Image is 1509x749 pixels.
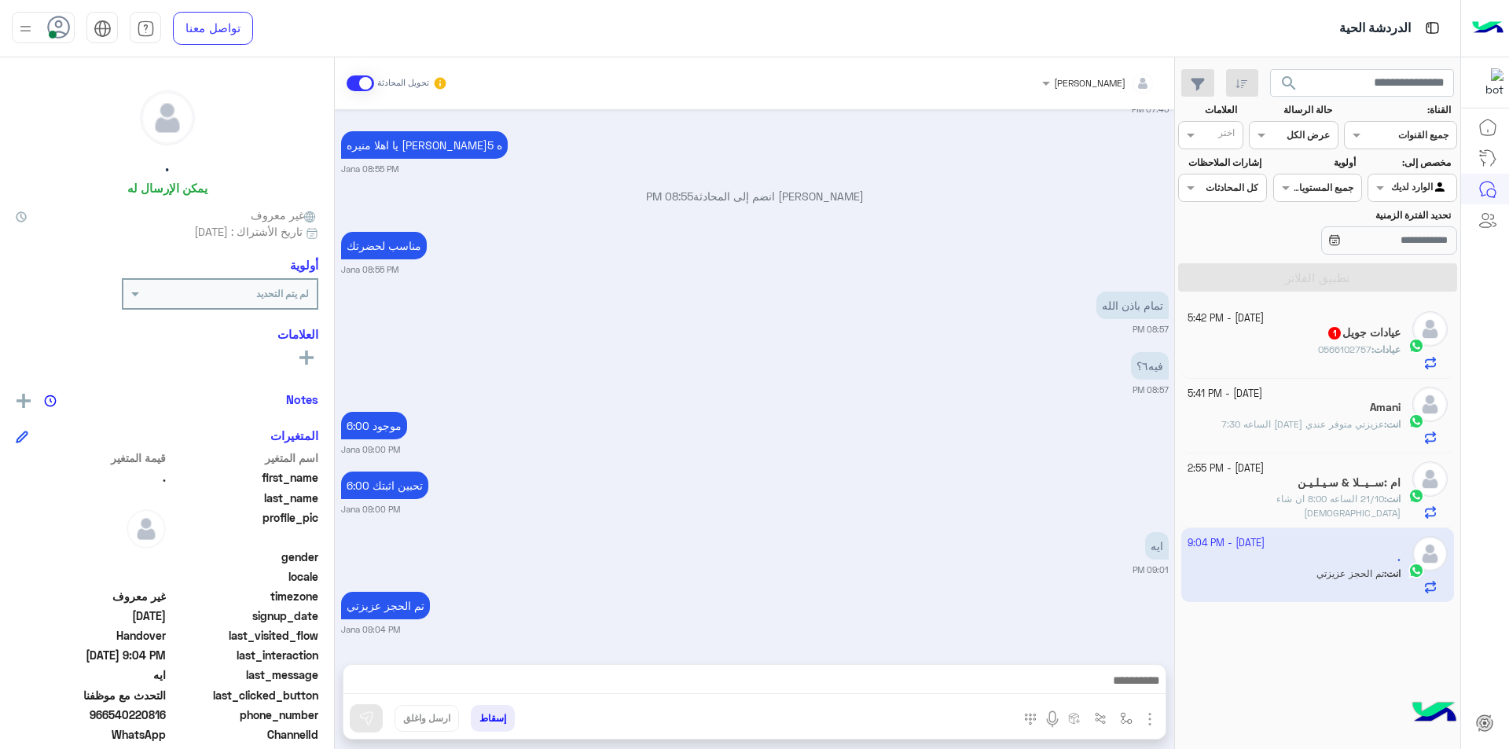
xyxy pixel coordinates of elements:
[1180,156,1261,170] label: إشارات الملاحظات
[251,207,318,223] span: غير معروف
[341,412,407,439] p: 14/10/2025, 9:00 PM
[1043,710,1062,729] img: send voice note
[256,288,309,299] b: لم يتم التحديد
[169,627,319,644] span: last_visited_flow
[358,710,374,726] img: send message
[1132,103,1169,116] small: 07:45 PM
[16,627,166,644] span: Handover
[1384,493,1401,505] b: :
[1096,292,1169,319] p: 14/10/2025, 8:57 PM
[1088,705,1114,731] button: Trigger scenario
[194,223,303,240] span: تاريخ الأشتراك : [DATE]
[290,258,318,272] h6: أولوية
[16,707,166,723] span: 966540220816
[16,568,166,585] span: null
[137,20,155,38] img: tab
[169,588,319,604] span: timezone
[1094,712,1107,725] img: Trigger scenario
[169,469,319,486] span: first_name
[341,163,398,175] small: Jana 08:55 PM
[1371,343,1401,355] b: :
[1024,713,1037,725] img: make a call
[1178,263,1457,292] button: تطبيق الفلاتر
[16,588,166,604] span: غير معروف
[1180,103,1237,117] label: العلامات
[1280,74,1298,93] span: search
[169,726,319,743] span: ChannelId
[270,428,318,442] h6: المتغيرات
[1188,387,1262,402] small: [DATE] - 5:41 PM
[130,12,161,45] a: tab
[94,20,112,38] img: tab
[1133,323,1169,336] small: 08:57 PM
[169,490,319,506] span: last_name
[1133,384,1169,396] small: 08:57 PM
[16,726,166,743] span: 2
[1120,712,1133,725] img: select flow
[1275,208,1451,222] label: تحديد الفترة الزمنية
[16,608,166,624] span: 2025-10-14T16:44:15.477Z
[169,647,319,663] span: last_interaction
[169,707,319,723] span: phone_number
[1276,493,1401,519] span: 21/10 الساعه 8:00 ان شاء الله
[1346,103,1452,117] label: القناة:
[16,549,166,565] span: null
[169,687,319,703] span: last_clicked_button
[16,647,166,663] span: 2025-10-14T18:04:21.316Z
[16,450,166,466] span: قيمة المتغير
[16,19,35,39] img: profile
[169,549,319,565] span: gender
[1318,343,1371,355] span: 0566102757
[1386,418,1401,430] span: انت
[1275,156,1356,170] label: أولوية
[127,509,166,549] img: defaultAdmin.png
[1475,68,1503,97] img: 177882628735456
[1408,488,1424,504] img: WhatsApp
[1370,401,1401,414] h5: Amani
[169,608,319,624] span: signup_date
[1270,69,1309,103] button: search
[646,189,693,203] span: 08:55 PM
[169,450,319,466] span: اسم المتغير
[169,568,319,585] span: locale
[1408,338,1424,354] img: WhatsApp
[1221,418,1384,430] span: عزيزتي متوفر عندي الخميس 23/10 الساعه 7:30
[1068,712,1081,725] img: create order
[1423,18,1442,38] img: tab
[1370,156,1451,170] label: مخصص إلى:
[1412,311,1448,347] img: defaultAdmin.png
[1408,413,1424,429] img: WhatsApp
[1062,705,1088,731] button: create order
[341,592,430,619] p: 14/10/2025, 9:04 PM
[1374,343,1401,355] span: عيادات
[341,503,400,516] small: Jana 09:00 PM
[1054,77,1125,89] span: [PERSON_NAME]
[127,181,207,195] h6: يمكن الإرسال له
[341,232,427,259] p: 14/10/2025, 8:55 PM
[169,666,319,683] span: last_message
[1131,352,1169,380] p: 14/10/2025, 8:57 PM
[1339,18,1411,39] p: الدردشة الحية
[17,394,31,408] img: add
[377,77,429,90] small: تحويل المحادثة
[471,705,515,732] button: إسقاط
[1384,418,1401,430] b: :
[341,623,400,636] small: Jana 09:04 PM
[1386,493,1401,505] span: انت
[1218,126,1237,144] div: اختر
[16,666,166,683] span: ايه
[341,472,428,499] p: 14/10/2025, 9:00 PM
[1298,476,1401,490] h5: ام :ســيــلا & سـيـلـيـن
[1412,387,1448,422] img: defaultAdmin.png
[395,705,459,732] button: ارسل واغلق
[165,157,169,175] h5: .
[286,392,318,406] h6: Notes
[1327,326,1401,340] h5: عيادات جويل
[16,327,318,341] h6: العلامات
[1407,686,1462,741] img: hulul-logo.png
[1145,532,1169,560] p: 14/10/2025, 9:01 PM
[1328,327,1341,340] span: 1
[169,509,319,545] span: profile_pic
[16,469,166,486] span: .
[341,443,400,456] small: Jana 09:00 PM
